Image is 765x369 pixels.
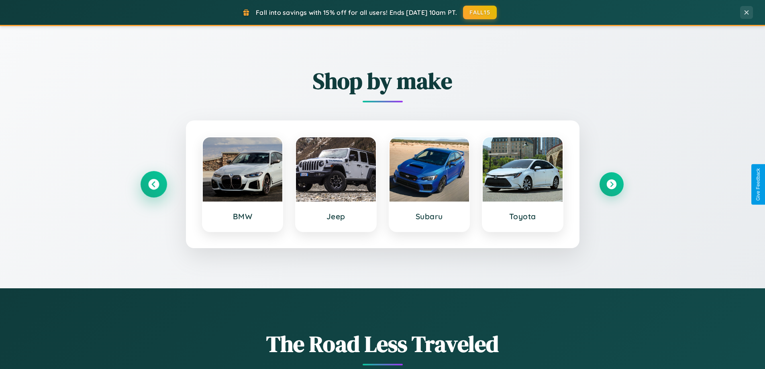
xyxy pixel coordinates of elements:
h3: Toyota [491,212,555,221]
h2: Shop by make [142,65,624,96]
button: FALL15 [463,6,497,19]
h3: Subaru [398,212,461,221]
h3: BMW [211,212,275,221]
div: Give Feedback [755,168,761,201]
span: Fall into savings with 15% off for all users! Ends [DATE] 10am PT. [256,8,457,16]
h3: Jeep [304,212,368,221]
h1: The Road Less Traveled [142,328,624,359]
